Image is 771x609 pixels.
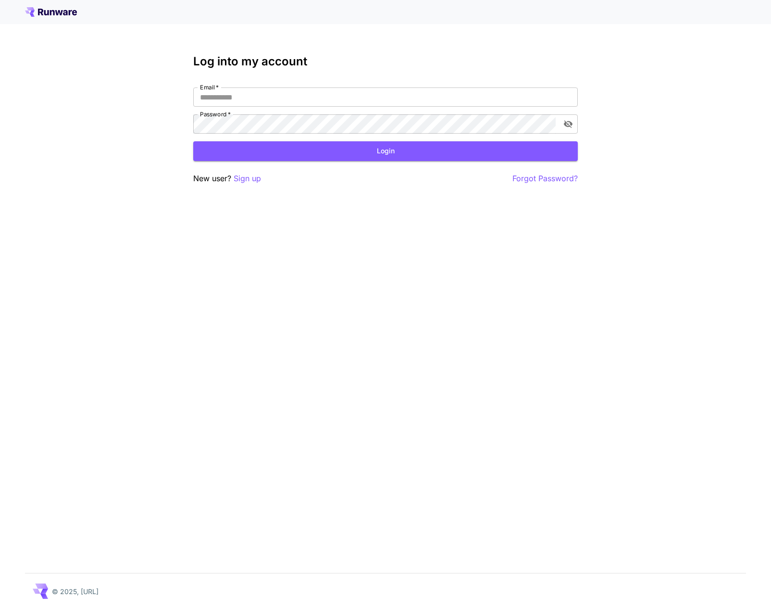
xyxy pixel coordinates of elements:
button: Forgot Password? [512,173,578,185]
label: Email [200,83,219,91]
p: © 2025, [URL] [52,586,99,597]
h3: Log into my account [193,55,578,68]
button: toggle password visibility [560,115,577,133]
p: New user? [193,173,261,185]
label: Password [200,110,231,118]
button: Login [193,141,578,161]
button: Sign up [234,173,261,185]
